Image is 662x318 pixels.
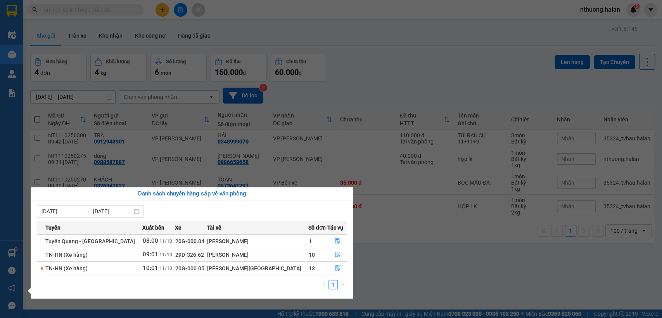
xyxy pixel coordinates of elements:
[335,252,340,258] span: file-done
[328,262,347,275] button: file-done
[10,53,135,66] b: GỬI : VP [PERSON_NAME]
[143,251,158,258] span: 09:01
[143,264,158,271] span: 10:01
[159,266,172,271] span: 11/10
[328,249,347,261] button: file-done
[207,237,308,245] div: [PERSON_NAME]
[45,265,88,271] span: TN-HN (Xe hàng)
[207,264,308,273] div: [PERSON_NAME][GEOGRAPHIC_DATA]
[45,238,135,244] span: Tuyên Quang - [GEOGRAPHIC_DATA]
[335,238,340,244] span: file-done
[319,280,328,289] button: left
[159,238,172,244] span: 11/10
[37,189,347,199] div: Danh sách chuyến hàng sắp về văn phòng
[319,280,328,289] li: Previous Page
[328,235,347,247] button: file-done
[207,223,221,232] span: Tài xế
[309,265,315,271] span: 13
[329,280,337,289] a: 1
[93,207,132,216] input: Đến ngày
[84,208,90,214] span: to
[338,280,347,289] button: right
[45,252,88,258] span: TN-HN (Xe hàng)
[41,207,81,216] input: Từ ngày
[328,280,338,289] li: 1
[175,265,204,271] span: 20G-000.05
[309,238,312,244] span: 1
[309,252,315,258] span: 10
[143,237,158,244] span: 08:00
[175,223,181,232] span: Xe
[327,223,343,232] span: Tác vụ
[73,19,324,29] li: 271 - [PERSON_NAME] - [GEOGRAPHIC_DATA] - [GEOGRAPHIC_DATA]
[175,238,204,244] span: 20G-000.04
[45,223,60,232] span: Tuyến
[159,252,172,258] span: 11/10
[84,208,90,214] span: swap-right
[308,223,326,232] span: Số đơn
[335,265,340,271] span: file-done
[10,10,68,48] img: logo.jpg
[175,252,204,258] span: 29D-326.62
[321,282,326,287] span: left
[340,282,345,287] span: right
[207,251,308,259] div: [PERSON_NAME]
[142,223,164,232] span: Xuất bến
[338,280,347,289] li: Next Page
